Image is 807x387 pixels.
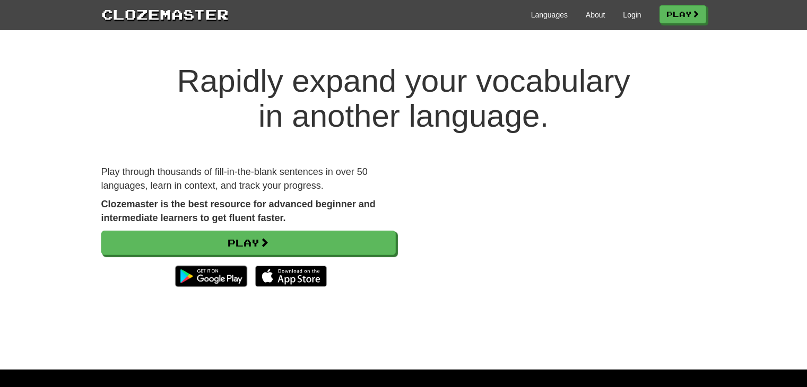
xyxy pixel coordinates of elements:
a: Play [660,5,706,23]
img: Download_on_the_App_Store_Badge_US-UK_135x40-25178aeef6eb6b83b96f5f2d004eda3bffbb37122de64afbaef7... [255,266,327,287]
a: Play [101,231,396,255]
img: Get it on Google Play [170,260,252,292]
p: Play through thousands of fill-in-the-blank sentences in over 50 languages, learn in context, and... [101,165,396,192]
strong: Clozemaster is the best resource for advanced beginner and intermediate learners to get fluent fa... [101,199,376,223]
a: Login [623,10,641,20]
a: Languages [531,10,568,20]
a: Clozemaster [101,4,229,24]
a: About [586,10,605,20]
